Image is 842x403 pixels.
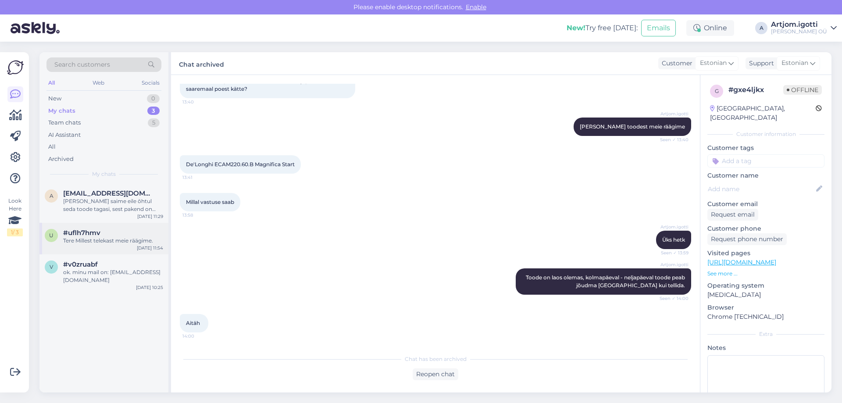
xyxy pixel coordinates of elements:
[641,20,676,36] button: Emails
[656,250,689,256] span: Seen ✓ 13:59
[63,237,163,245] div: Tere Millest telekast meie räägime.
[707,130,824,138] div: Customer information
[656,136,689,143] span: Seen ✓ 13:40
[783,85,822,95] span: Offline
[48,118,81,127] div: Team chats
[728,85,783,95] div: # gxe4ljkx
[50,193,54,199] span: a
[182,333,215,339] span: 14:00
[63,197,163,213] div: [PERSON_NAME] saime eile õhtul seda toode tagasi, sest pakend on suur ja ei mahu pakiautomaati ja...
[707,270,824,278] p: See more ...
[7,197,23,236] div: Look Here
[707,233,787,245] div: Request phone number
[140,77,161,89] div: Socials
[707,249,824,258] p: Visited pages
[137,245,163,251] div: [DATE] 11:54
[147,94,160,103] div: 0
[580,123,685,130] span: [PERSON_NAME] toodest meie räägime
[567,23,638,33] div: Try free [DATE]:
[707,171,824,180] p: Customer name
[710,104,816,122] div: [GEOGRAPHIC_DATA], [GEOGRAPHIC_DATA]
[746,59,774,68] div: Support
[182,174,215,181] span: 13:41
[707,200,824,209] p: Customer email
[707,303,824,312] p: Browser
[48,131,81,139] div: AI Assistant
[708,184,814,194] input: Add name
[179,57,224,69] label: Chat archived
[662,236,685,243] span: Üks hetk
[413,368,458,380] div: Reopen chat
[755,22,767,34] div: A
[707,143,824,153] p: Customer tags
[707,258,776,266] a: [URL][DOMAIN_NAME]
[656,295,689,302] span: Seen ✓ 14:00
[186,199,234,205] span: Millal vastuse saab
[7,228,23,236] div: 1 / 3
[49,232,54,239] span: u
[707,224,824,233] p: Customer phone
[405,355,467,363] span: Chat has been archived
[658,59,692,68] div: Customer
[54,60,110,69] span: Search customers
[463,3,489,11] span: Enable
[136,284,163,291] div: [DATE] 10:25
[186,161,295,168] span: De'Longhi ECAM220.60.B Magnifica Start
[7,59,24,76] img: Askly Logo
[50,264,53,270] span: v
[771,28,827,35] div: [PERSON_NAME] OÜ
[715,88,719,94] span: g
[656,261,689,268] span: Artjom.igotti
[91,77,106,89] div: Web
[147,107,160,115] div: 3
[707,330,824,338] div: Extra
[707,209,758,221] div: Request email
[137,213,163,220] div: [DATE] 11:29
[63,260,98,268] span: #v0zruabf
[707,312,824,321] p: Chrome [TECHNICAL_ID]
[48,107,75,115] div: My chats
[567,24,585,32] b: New!
[707,281,824,290] p: Operating system
[48,143,56,151] div: All
[686,20,734,36] div: Online
[707,290,824,300] p: [MEDICAL_DATA]
[781,58,808,68] span: Estonian
[148,118,160,127] div: 5
[186,320,200,326] span: Aitäh
[92,170,116,178] span: My chats
[771,21,827,28] div: Artjom.igotti
[707,154,824,168] input: Add a tag
[656,111,689,117] span: Artjom.igotti
[48,94,61,103] div: New
[656,224,689,230] span: Artjom.igotti
[771,21,837,35] a: Artjom.igotti[PERSON_NAME] OÜ
[707,343,824,353] p: Notes
[63,229,100,237] span: #uflh7hmv
[48,155,74,164] div: Archived
[63,189,154,197] span: aimar02@hot.ee
[182,99,215,105] span: 13:40
[526,274,686,289] span: Toode on laos olemas, kolmapäeval - neljapäeval toode peab jõudma [GEOGRAPHIC_DATA] kui tellida.
[182,212,215,218] span: 13:58
[63,268,163,284] div: ok. minu mail on: [EMAIL_ADDRESS][DOMAIN_NAME]
[700,58,727,68] span: Estonian
[46,77,57,89] div: All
